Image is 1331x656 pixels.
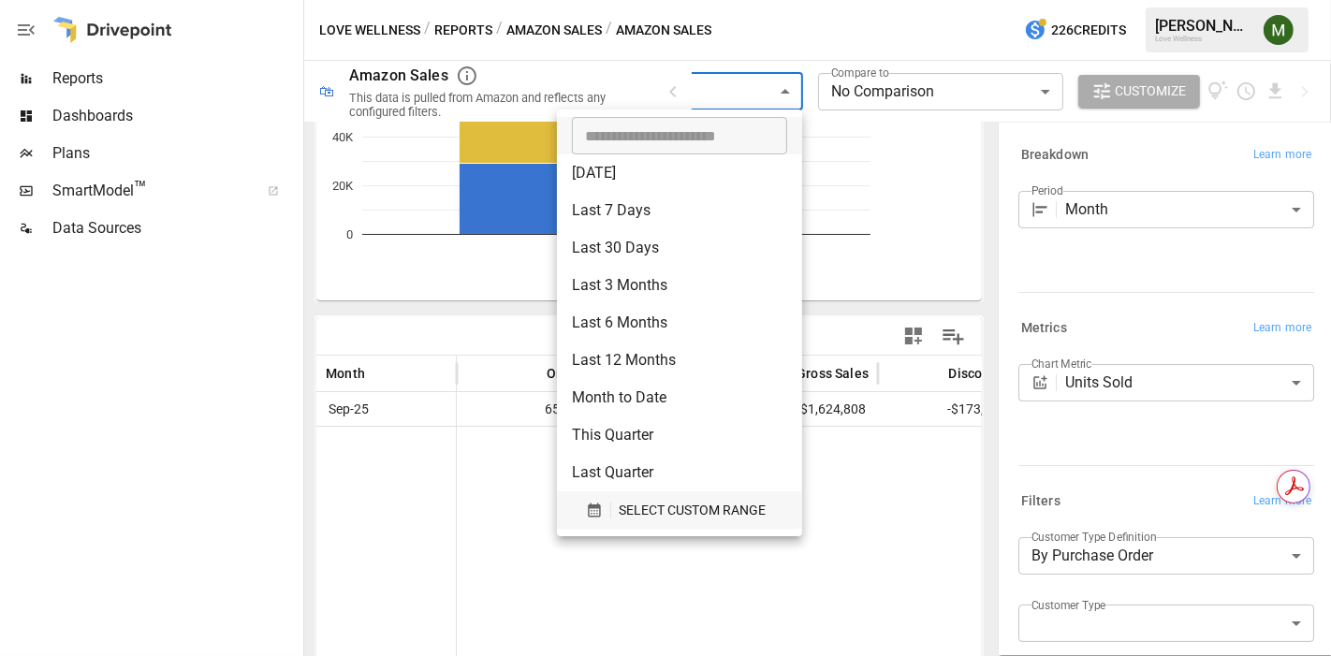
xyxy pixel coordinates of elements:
span: SELECT CUSTOM RANGE [619,499,766,522]
li: This Quarter [557,416,802,454]
li: Last 12 Months [557,342,802,379]
li: Last 3 Months [557,267,802,304]
li: Last Quarter [557,454,802,491]
button: SELECT CUSTOM RANGE [572,491,787,529]
li: Last 7 Days [557,192,802,229]
li: Month to Date [557,379,802,416]
li: Last 30 Days [557,229,802,267]
li: [DATE] [557,154,802,192]
li: Last 6 Months [557,304,802,342]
